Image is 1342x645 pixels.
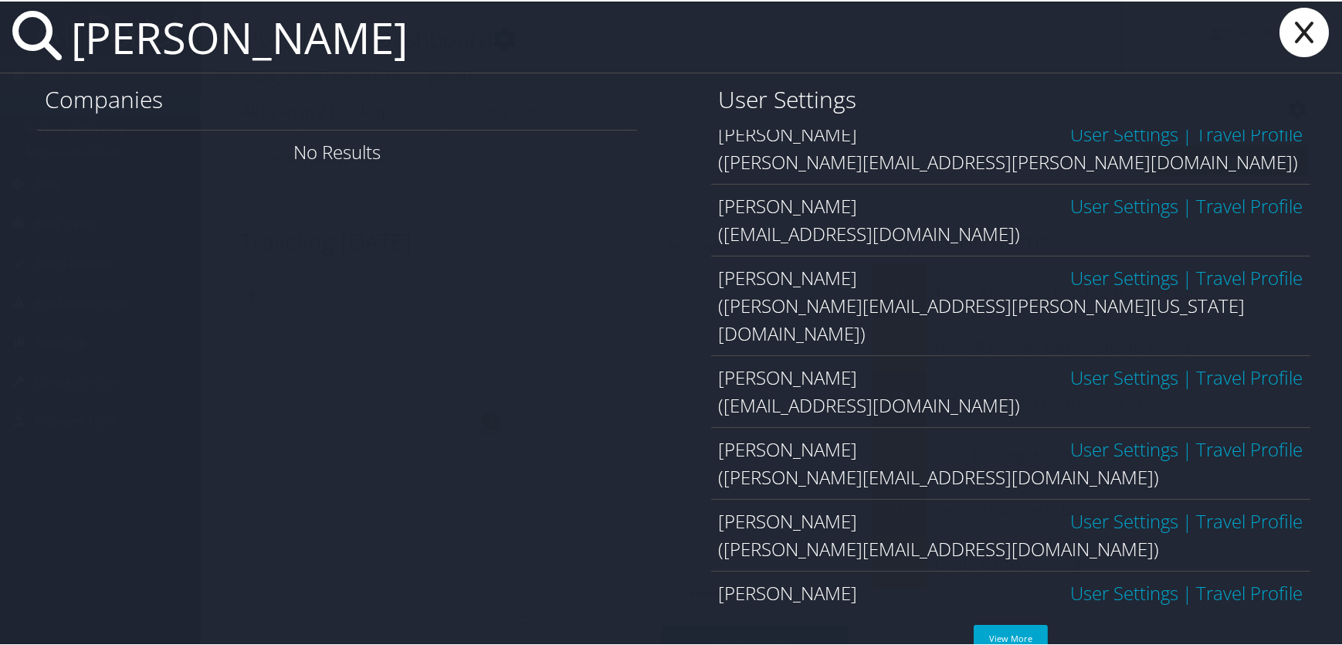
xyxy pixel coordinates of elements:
[719,462,1303,490] div: ([PERSON_NAME][EMAIL_ADDRESS][DOMAIN_NAME])
[719,435,858,460] span: [PERSON_NAME]
[1070,507,1178,532] a: User Settings
[719,290,1303,346] div: ([PERSON_NAME][EMAIL_ADDRESS][PERSON_NAME][US_STATE][DOMAIN_NAME])
[719,534,1303,562] div: ([PERSON_NAME][EMAIL_ADDRESS][DOMAIN_NAME])
[1196,120,1303,145] a: View OBT Profile
[719,82,1303,114] h1: User Settings
[1070,579,1178,604] a: User Settings
[719,606,1303,633] div: ([EMAIL_ADDRESS][DOMAIN_NAME])
[719,579,858,604] span: [PERSON_NAME]
[1178,507,1196,532] span: |
[719,507,858,532] span: [PERSON_NAME]
[1178,579,1196,604] span: |
[1070,192,1178,217] a: User Settings
[1178,120,1196,145] span: |
[1178,435,1196,460] span: |
[1196,579,1303,604] a: View OBT Profile
[1070,263,1178,289] a: User Settings
[719,120,858,145] span: [PERSON_NAME]
[719,263,858,289] span: [PERSON_NAME]
[1196,192,1303,217] a: View OBT Profile
[1070,120,1178,145] a: User Settings
[719,192,858,217] span: [PERSON_NAME]
[1178,192,1196,217] span: |
[37,128,637,172] div: No Results
[1196,363,1303,389] a: View OBT Profile
[719,363,858,389] span: [PERSON_NAME]
[1196,507,1303,532] a: View OBT Profile
[1196,435,1303,460] a: View OBT Profile
[1178,363,1196,389] span: |
[719,390,1303,418] div: ([EMAIL_ADDRESS][DOMAIN_NAME])
[719,147,1303,175] div: ([PERSON_NAME][EMAIL_ADDRESS][PERSON_NAME][DOMAIN_NAME])
[1196,263,1303,289] a: View OBT Profile
[45,82,629,114] h1: Companies
[719,219,1303,246] div: ([EMAIL_ADDRESS][DOMAIN_NAME])
[1178,263,1196,289] span: |
[1070,435,1178,460] a: User Settings
[1070,363,1178,389] a: User Settings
